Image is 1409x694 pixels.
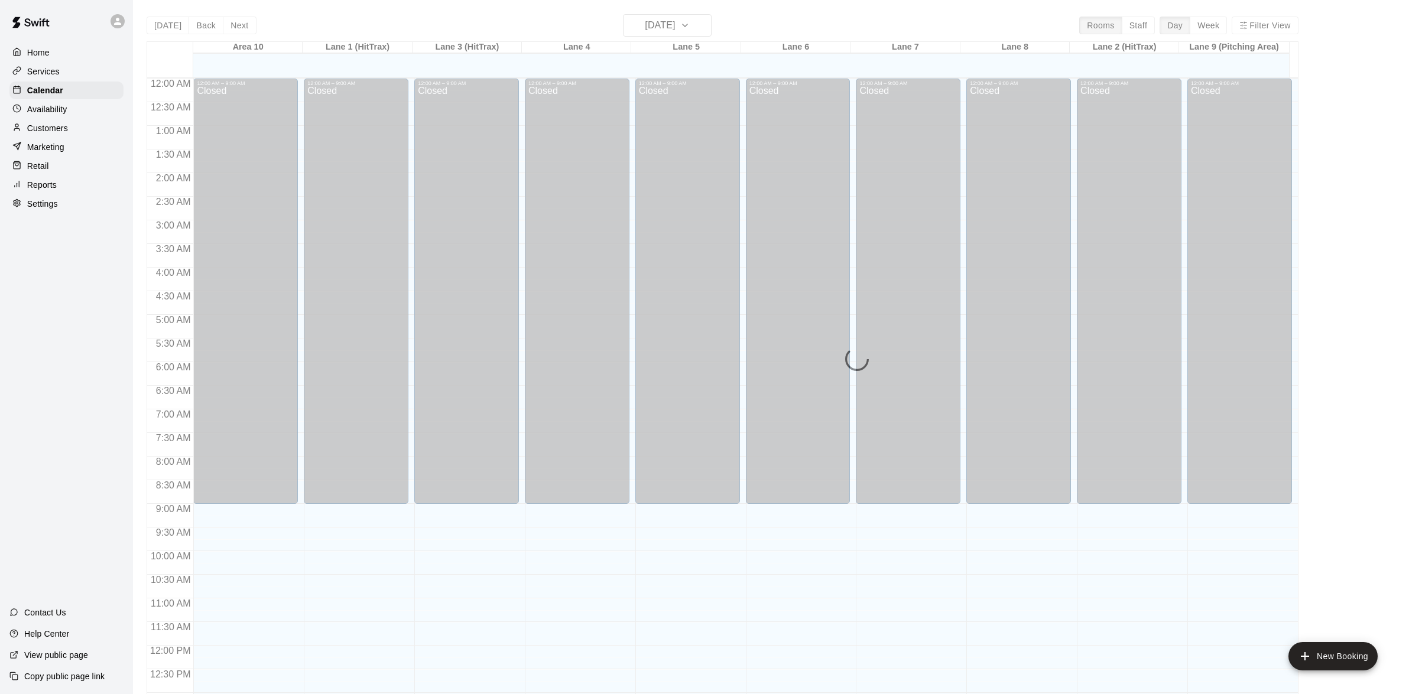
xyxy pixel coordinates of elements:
[147,646,193,656] span: 12:00 PM
[746,79,850,504] div: 12:00 AM – 9:00 AM: Closed
[27,103,67,115] p: Availability
[148,598,194,608] span: 11:00 AM
[153,197,194,207] span: 2:30 AM
[1179,42,1288,53] div: Lane 9 (Pitching Area)
[148,551,194,561] span: 10:00 AM
[193,79,298,504] div: 12:00 AM – 9:00 AM: Closed
[153,149,194,159] span: 1:30 AM
[856,79,960,504] div: 12:00 AM – 9:00 AM: Closed
[859,80,957,86] div: 12:00 AM – 9:00 AM
[1288,642,1378,670] button: add
[960,42,1070,53] div: Lane 8
[27,160,49,172] p: Retail
[153,386,194,396] span: 6:30 AM
[9,195,124,213] a: Settings
[741,42,850,53] div: Lane 6
[27,122,68,134] p: Customers
[9,176,124,194] a: Reports
[307,80,405,86] div: 12:00 AM – 9:00 AM
[639,86,736,508] div: Closed
[27,198,58,210] p: Settings
[528,86,626,508] div: Closed
[9,63,124,80] a: Services
[153,457,194,467] span: 8:00 AM
[1191,80,1288,86] div: 12:00 AM – 9:00 AM
[631,42,741,53] div: Lane 5
[1191,86,1288,508] div: Closed
[148,102,194,112] span: 12:30 AM
[153,409,194,419] span: 7:00 AM
[9,100,124,118] a: Availability
[153,362,194,372] span: 6:00 AM
[153,433,194,443] span: 7:30 AM
[153,244,194,254] span: 3:30 AM
[413,42,522,53] div: Lane 3 (HitTrax)
[153,504,194,514] span: 9:00 AM
[9,138,124,156] a: Marketing
[307,86,405,508] div: Closed
[24,670,105,682] p: Copy public page link
[197,86,294,508] div: Closed
[639,80,736,86] div: 12:00 AM – 9:00 AM
[197,80,294,86] div: 12:00 AM – 9:00 AM
[153,338,194,348] span: 5:30 AM
[153,268,194,278] span: 4:00 AM
[27,47,50,58] p: Home
[304,79,408,504] div: 12:00 AM – 9:00 AM: Closed
[9,119,124,137] a: Customers
[522,42,631,53] div: Lane 4
[859,86,957,508] div: Closed
[27,141,64,153] p: Marketing
[1077,79,1181,504] div: 12:00 AM – 9:00 AM: Closed
[850,42,960,53] div: Lane 7
[193,42,303,53] div: Area 10
[749,80,847,86] div: 12:00 AM – 9:00 AM
[27,179,57,191] p: Reports
[1080,80,1178,86] div: 12:00 AM – 9:00 AM
[414,79,519,504] div: 12:00 AM – 9:00 AM: Closed
[153,315,194,325] span: 5:00 AM
[9,44,124,61] a: Home
[153,220,194,230] span: 3:00 AM
[153,527,194,537] span: 9:30 AM
[9,82,124,99] a: Calendar
[148,575,194,585] span: 10:30 AM
[970,80,1067,86] div: 12:00 AM – 9:00 AM
[970,86,1067,508] div: Closed
[147,669,193,679] span: 12:30 PM
[24,628,69,640] p: Help Center
[1187,79,1292,504] div: 12:00 AM – 9:00 AM: Closed
[635,79,740,504] div: 12:00 AM – 9:00 AM: Closed
[148,622,194,632] span: 11:30 AM
[148,79,194,89] span: 12:00 AM
[153,480,194,490] span: 8:30 AM
[528,80,626,86] div: 12:00 AM – 9:00 AM
[27,66,60,77] p: Services
[525,79,629,504] div: 12:00 AM – 9:00 AM: Closed
[153,126,194,136] span: 1:00 AM
[9,157,124,175] a: Retail
[966,79,1071,504] div: 12:00 AM – 9:00 AM: Closed
[1080,86,1178,508] div: Closed
[418,86,515,508] div: Closed
[24,649,88,661] p: View public page
[749,86,847,508] div: Closed
[303,42,412,53] div: Lane 1 (HitTrax)
[153,291,194,301] span: 4:30 AM
[418,80,515,86] div: 12:00 AM – 9:00 AM
[153,173,194,183] span: 2:00 AM
[24,607,66,618] p: Contact Us
[1070,42,1179,53] div: Lane 2 (HitTrax)
[27,84,63,96] p: Calendar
